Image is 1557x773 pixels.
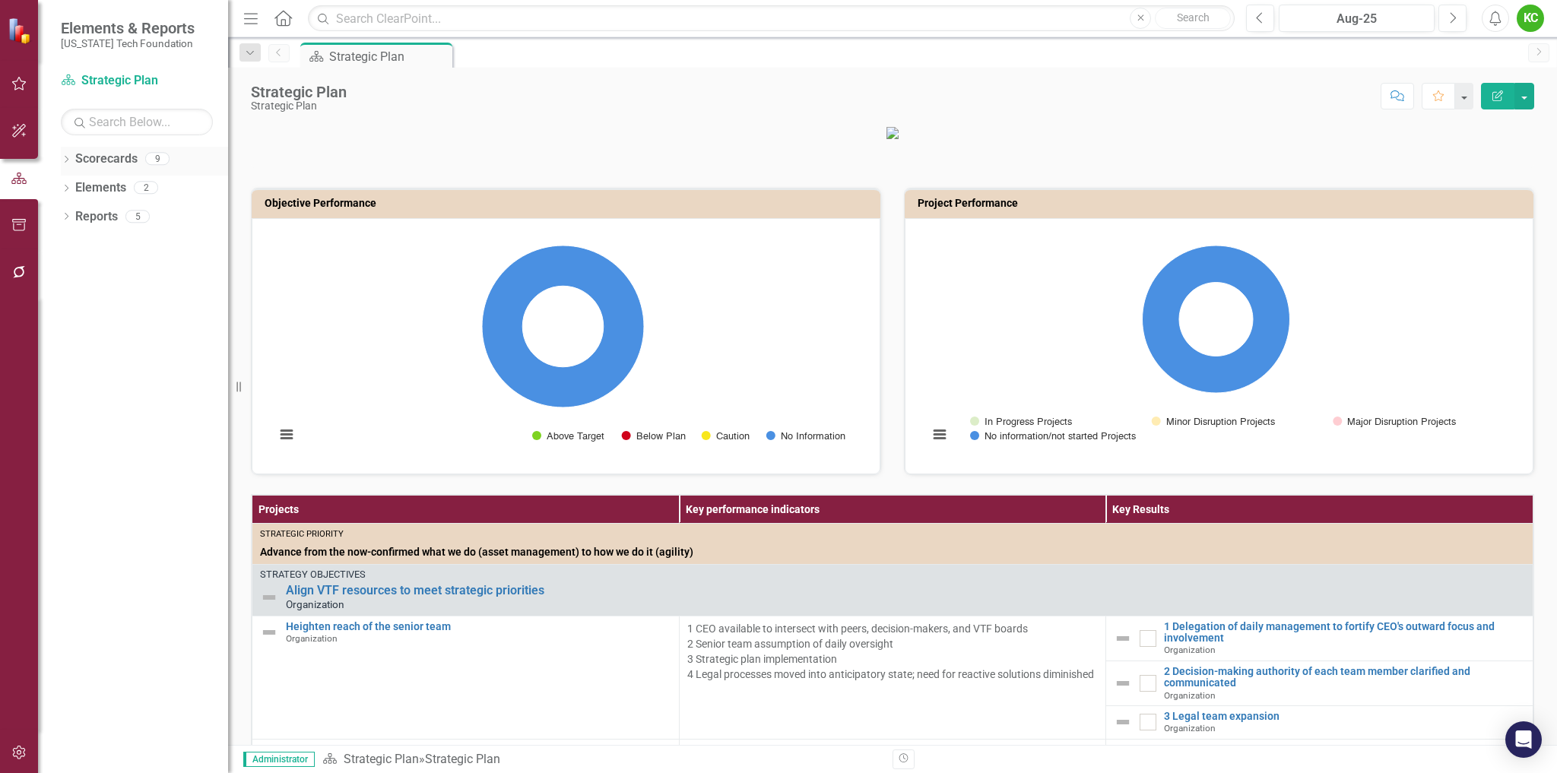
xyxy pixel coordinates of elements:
a: Sustain and enhance the partnership with the University [286,744,671,756]
td: Double-Click to Edit Right Click for Context Menu [252,565,1533,616]
path: No information/not started Projects, 79. [1142,246,1289,393]
div: Open Intercom Messenger [1505,721,1542,758]
input: Search Below... [61,109,213,135]
div: Strategy Objectives [260,569,1525,580]
span: Organization [286,598,344,610]
a: 3 Legal team expansion [1164,711,1525,722]
a: 1 Relationships with President and Chief Operating Officer expanded to include University leaders... [1164,744,1525,768]
svg: Interactive chart [921,230,1511,458]
small: [US_STATE] Tech Foundation [61,37,195,49]
td: Double-Click to Edit [252,524,1533,565]
td: Double-Click to Edit Right Click for Context Menu [252,616,680,739]
div: 9 [145,153,170,166]
span: Organization [1164,723,1216,733]
h3: Objective Performance [265,198,873,209]
div: » [322,751,881,768]
div: 2 [134,182,158,195]
a: Align VTF resources to meet strategic priorities [286,584,1525,597]
div: Aug-25 [1284,10,1429,28]
span: Search [1177,11,1210,24]
img: VTF_logo_500%20(13).png [886,127,899,139]
div: 5 [125,210,150,223]
img: Not Defined [1114,713,1132,731]
span: Advance from the now-confirmed what we do (asset management) to how we do it (agility) [260,544,1525,559]
div: Strategic Plan [329,47,449,66]
div: Strategic Plan [251,84,347,100]
h3: Project Performance [918,198,1526,209]
button: Show Minor Disruption Projects [1152,416,1276,427]
span: Elements & Reports [61,19,195,37]
img: Not Defined [260,623,278,642]
span: Organization [1164,645,1216,655]
button: View chart menu, Chart [276,424,297,445]
input: Search ClearPoint... [308,5,1235,32]
div: Chart. Highcharts interactive chart. [921,230,1517,458]
button: Show In Progress Projects [970,416,1073,427]
td: Double-Click to Edit [679,616,1106,739]
button: Show Caution [702,430,750,442]
div: Strategic Priority [260,528,1525,540]
button: KC [1517,5,1544,32]
button: Search [1155,8,1231,29]
span: Organization [1164,690,1216,701]
a: Reports [75,208,118,226]
a: Strategic Plan [61,72,213,90]
p: 1 CEO available to intersect with peers, decision-makers, and VTF boards 2 Senior team assumption... [687,621,1099,682]
button: Show No Information [766,430,845,442]
a: 1 Delegation of daily management to fortify CEO's outward focus and involvement [1164,621,1525,645]
div: Strategic Plan [425,752,500,766]
img: Not Defined [1114,629,1132,648]
a: Scorecards [75,150,138,168]
td: Double-Click to Edit Right Click for Context Menu [1106,705,1533,739]
div: Chart. Highcharts interactive chart. [268,230,864,458]
div: Strategic Plan [251,100,347,112]
button: View chart menu, Chart [929,424,950,445]
td: Double-Click to Edit Right Click for Context Menu [1106,661,1533,705]
button: Show Major Disruption Projects [1333,416,1457,427]
span: Organization [286,633,338,644]
td: Double-Click to Edit Right Click for Context Menu [1106,616,1533,661]
img: Not Defined [260,588,278,607]
path: No Information, 20. [482,246,644,407]
a: Heighten reach of the senior team [286,621,671,632]
a: Elements [75,179,126,197]
button: Show Below Plan [622,430,685,442]
a: Strategic Plan [344,752,419,766]
button: Show No information/not started Projects [970,430,1135,442]
img: Not Defined [1114,674,1132,692]
button: Aug-25 [1279,5,1435,32]
button: Show Above Target [532,430,604,442]
a: 2 Decision-making authority of each team member clarified and communicated [1164,666,1525,689]
span: Administrator [243,752,315,767]
svg: Interactive chart [268,230,858,458]
img: ClearPoint Strategy [8,17,34,44]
